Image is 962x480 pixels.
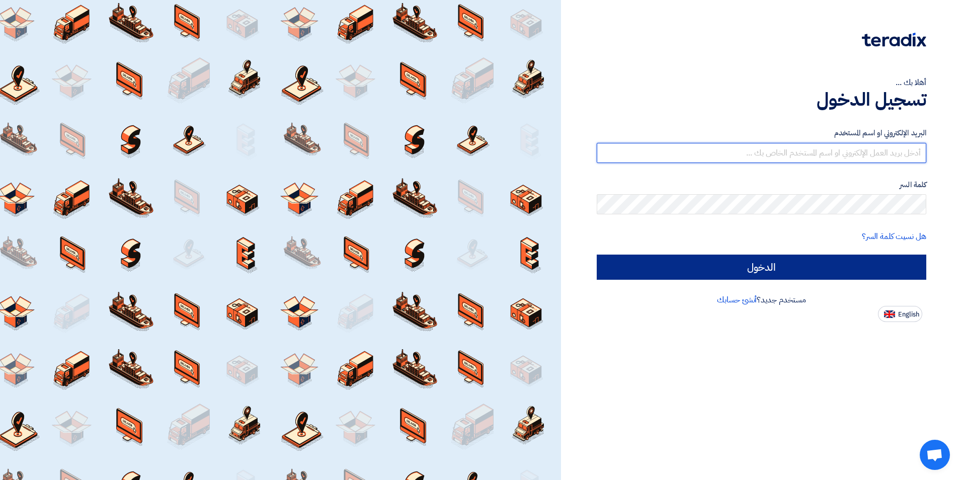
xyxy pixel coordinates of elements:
[597,179,926,191] label: كلمة السر
[597,294,926,306] div: مستخدم جديد؟
[597,255,926,280] input: الدخول
[597,143,926,163] input: أدخل بريد العمل الإلكتروني او اسم المستخدم الخاص بك ...
[597,76,926,89] div: أهلا بك ...
[597,89,926,111] h1: تسجيل الدخول
[597,127,926,139] label: البريد الإلكتروني او اسم المستخدم
[862,230,926,243] a: هل نسيت كلمة السر؟
[884,310,895,318] img: en-US.png
[878,306,922,322] button: English
[717,294,757,306] a: أنشئ حسابك
[920,440,950,470] div: Open chat
[898,311,919,318] span: English
[862,33,926,47] img: Teradix logo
